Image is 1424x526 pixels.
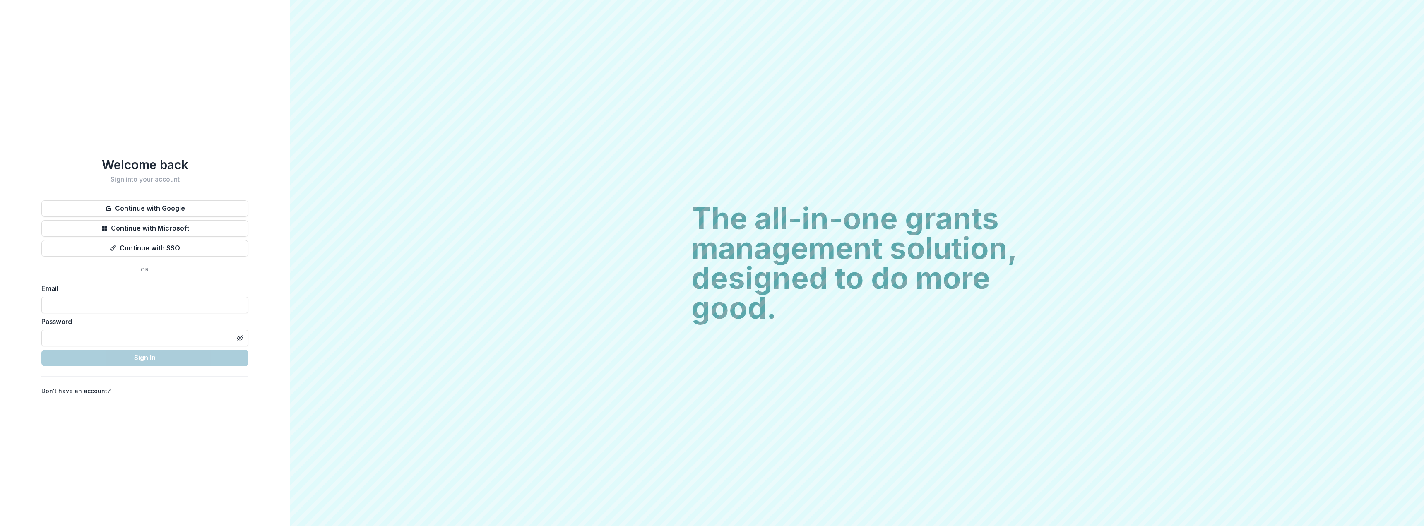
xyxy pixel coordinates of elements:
[41,350,248,366] button: Sign In
[233,331,247,345] button: Toggle password visibility
[41,200,248,217] button: Continue with Google
[41,220,248,237] button: Continue with Microsoft
[41,387,111,395] p: Don't have an account?
[41,175,248,183] h2: Sign into your account
[41,240,248,257] button: Continue with SSO
[41,317,243,327] label: Password
[41,283,243,293] label: Email
[41,157,248,172] h1: Welcome back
